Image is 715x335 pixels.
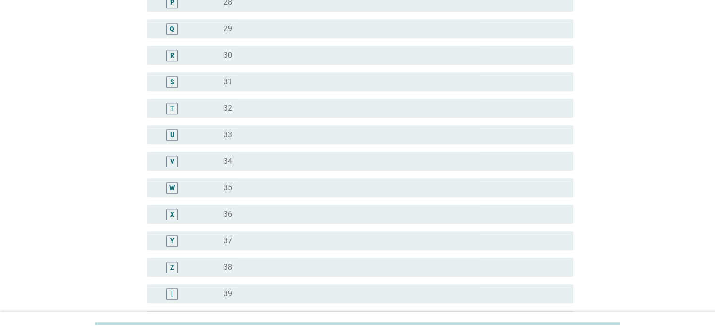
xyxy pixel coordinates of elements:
[170,50,174,60] div: R
[224,51,232,60] label: 30
[170,156,174,166] div: V
[224,157,232,166] label: 34
[170,262,174,272] div: Z
[170,77,174,87] div: S
[224,130,232,140] label: 33
[224,210,232,219] label: 36
[170,209,174,219] div: X
[224,183,232,193] label: 35
[224,77,232,87] label: 31
[170,24,174,34] div: Q
[170,103,174,113] div: T
[224,263,232,272] label: 38
[170,236,174,246] div: Y
[224,24,232,34] label: 29
[224,236,232,246] label: 37
[169,183,175,193] div: W
[171,289,173,299] div: [
[224,104,232,113] label: 32
[224,289,232,299] label: 39
[170,130,174,140] div: U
